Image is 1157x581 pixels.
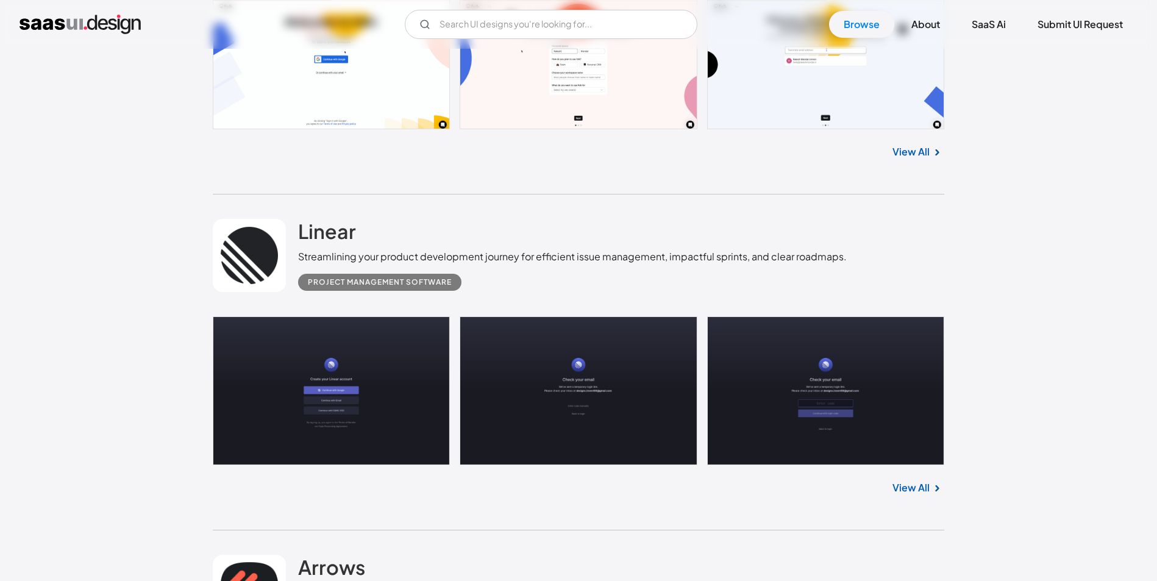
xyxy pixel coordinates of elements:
a: About [897,11,955,38]
form: Email Form [405,10,697,39]
a: SaaS Ai [957,11,1020,38]
a: View All [892,144,930,159]
a: Linear [298,219,356,249]
a: Submit UI Request [1023,11,1137,38]
input: Search UI designs you're looking for... [405,10,697,39]
a: Browse [829,11,894,38]
div: Streamlining your product development journey for efficient issue management, impactful sprints, ... [298,249,847,264]
a: home [20,15,141,34]
a: View All [892,480,930,495]
h2: Arrows [298,555,365,579]
div: Project Management Software [308,275,452,290]
h2: Linear [298,219,356,243]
